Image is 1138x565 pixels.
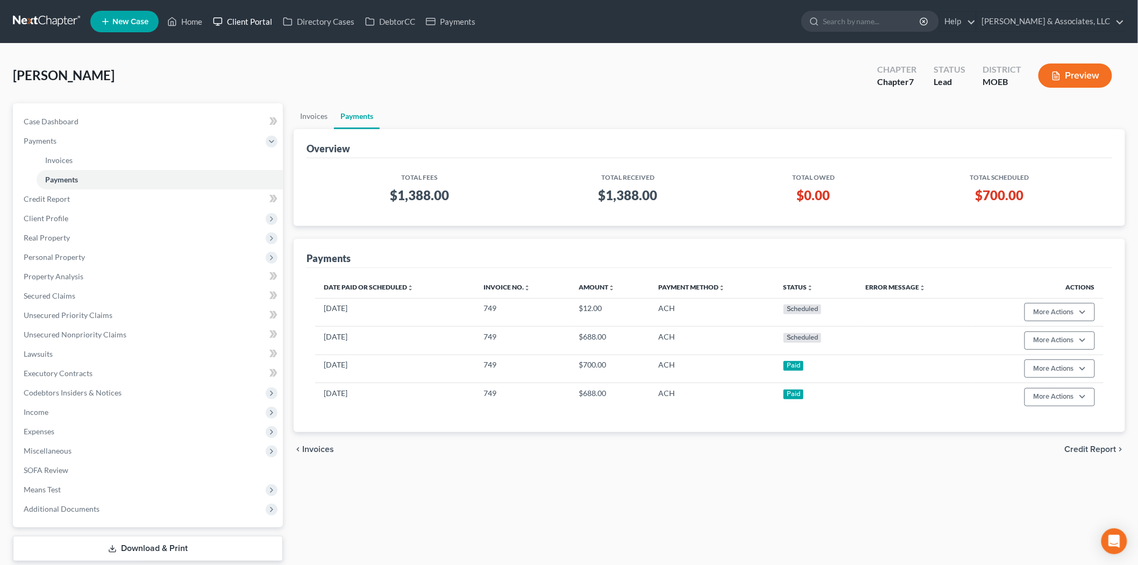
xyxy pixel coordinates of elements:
[983,63,1021,76] div: District
[741,187,886,204] h3: $0.00
[920,285,926,291] i: unfold_more
[15,306,283,325] a: Unsecured Priority Claims
[1025,359,1095,378] button: More Actions
[650,298,775,326] td: ACH
[24,369,93,378] span: Executory Contracts
[784,361,804,371] div: Paid
[13,536,283,561] a: Download & Print
[24,504,99,513] span: Additional Documents
[570,383,650,411] td: $688.00
[877,63,916,76] div: Chapter
[973,277,1104,298] th: Actions
[24,446,72,455] span: Miscellaneous
[24,330,126,339] span: Unsecured Nonpriority Claims
[421,12,481,31] a: Payments
[895,167,1104,182] th: Total Scheduled
[807,285,814,291] i: unfold_more
[24,194,70,203] span: Credit Report
[940,12,976,31] a: Help
[608,285,615,291] i: unfold_more
[315,383,475,411] td: [DATE]
[570,298,650,326] td: $12.00
[650,355,775,383] td: ACH
[475,327,571,355] td: 749
[294,445,302,454] i: chevron_left
[24,427,54,436] span: Expenses
[24,136,56,145] span: Payments
[294,445,334,454] button: chevron_left Invoices
[650,327,775,355] td: ACH
[15,325,283,344] a: Unsecured Nonpriority Claims
[13,67,115,83] span: [PERSON_NAME]
[1039,63,1112,88] button: Preview
[1116,445,1125,454] i: chevron_right
[475,298,571,326] td: 749
[315,167,524,182] th: Total Fees
[732,167,895,182] th: Total Owed
[909,76,914,87] span: 7
[15,364,283,383] a: Executory Contracts
[934,63,965,76] div: Status
[278,12,360,31] a: Directory Cases
[1025,331,1095,350] button: More Actions
[570,355,650,383] td: $700.00
[15,461,283,480] a: SOFA Review
[1065,445,1116,454] span: Credit Report
[294,103,334,129] a: Invoices
[475,383,571,411] td: 749
[570,327,650,355] td: $688.00
[24,214,68,223] span: Client Profile
[407,285,414,291] i: unfold_more
[24,252,85,262] span: Personal Property
[658,283,725,291] a: Payment Methodunfold_more
[483,283,530,291] a: Invoice No.unfold_more
[15,286,283,306] a: Secured Claims
[934,76,965,88] div: Lead
[315,327,475,355] td: [DATE]
[904,187,1095,204] h3: $700.00
[15,112,283,131] a: Case Dashboard
[1101,528,1127,554] div: Open Intercom Messenger
[15,189,283,209] a: Credit Report
[823,11,921,31] input: Search by name...
[24,272,83,281] span: Property Analysis
[1065,445,1125,454] button: Credit Report chevron_right
[302,445,334,454] span: Invoices
[24,465,68,475] span: SOFA Review
[360,12,421,31] a: DebtorCC
[162,12,208,31] a: Home
[307,252,351,265] div: Payments
[524,285,530,291] i: unfold_more
[15,344,283,364] a: Lawsuits
[719,285,725,291] i: unfold_more
[784,333,822,343] div: Scheduled
[15,267,283,286] a: Property Analysis
[324,187,515,204] h3: $1,388.00
[324,283,414,291] a: Date Paid or Scheduledunfold_more
[208,12,278,31] a: Client Portal
[37,170,283,189] a: Payments
[983,76,1021,88] div: MOEB
[877,76,916,88] div: Chapter
[24,291,75,300] span: Secured Claims
[24,349,53,358] span: Lawsuits
[784,390,804,399] div: Paid
[24,485,61,494] span: Means Test
[475,355,571,383] td: 749
[24,117,79,126] span: Case Dashboard
[524,167,732,182] th: Total Received
[24,388,122,397] span: Codebtors Insiders & Notices
[37,151,283,170] a: Invoices
[315,298,475,326] td: [DATE]
[784,283,814,291] a: Statusunfold_more
[334,103,380,129] a: Payments
[579,283,615,291] a: Amountunfold_more
[45,156,73,165] span: Invoices
[650,383,775,411] td: ACH
[1025,303,1095,321] button: More Actions
[315,355,475,383] td: [DATE]
[307,142,350,155] div: Overview
[45,175,78,184] span: Payments
[977,12,1125,31] a: [PERSON_NAME] & Associates, LLC
[24,310,112,320] span: Unsecured Priority Claims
